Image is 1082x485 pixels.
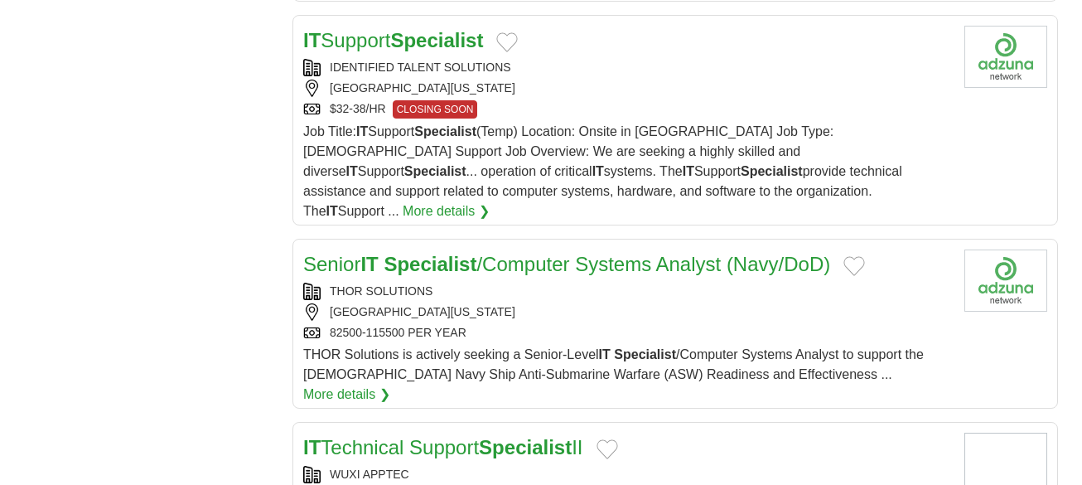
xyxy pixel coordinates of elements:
[360,253,378,275] strong: IT
[303,385,390,405] a: More details ❯
[303,436,583,458] a: ITTechnical SupportSpecialistII
[479,436,572,458] strong: Specialist
[592,164,604,178] strong: IT
[404,164,466,178] strong: Specialist
[741,164,803,178] strong: Specialist
[330,468,409,481] a: WUXI APPTEC
[964,250,1047,312] img: Company logo
[303,59,951,76] div: IDENTIFIED TALENT SOLUTIONS
[303,436,321,458] strong: IT
[303,303,951,321] div: [GEOGRAPHIC_DATA][US_STATE]
[303,253,830,275] a: SeniorIT Specialist/Computer Systems Analyst (Navy/DoD)
[303,29,483,51] a: ITSupportSpecialist
[496,32,518,52] button: Add to favorite jobs
[964,26,1047,88] img: Company logo
[303,283,951,300] div: THOR SOLUTIONS
[303,29,321,51] strong: IT
[356,124,368,138] strong: IT
[390,29,483,51] strong: Specialist
[303,100,951,119] div: $32-38/HR
[599,347,611,361] strong: IT
[303,347,924,381] span: THOR Solutions is actively seeking a Senior-Level /Computer Systems Analyst to support the [DEMOG...
[614,347,676,361] strong: Specialist
[393,100,478,119] span: CLOSING SOON
[384,253,476,275] strong: Specialist
[414,124,476,138] strong: Specialist
[597,439,618,459] button: Add to favorite jobs
[303,324,951,342] div: 82500-115500 PER YEAR
[326,204,338,218] strong: IT
[303,124,902,218] span: Job Title: Support (Temp) Location: Onsite in [GEOGRAPHIC_DATA] Job Type: [DEMOGRAPHIC_DATA] Supp...
[346,164,358,178] strong: IT
[303,80,951,97] div: [GEOGRAPHIC_DATA][US_STATE]
[683,164,694,178] strong: IT
[843,256,865,276] button: Add to favorite jobs
[403,201,490,221] a: More details ❯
